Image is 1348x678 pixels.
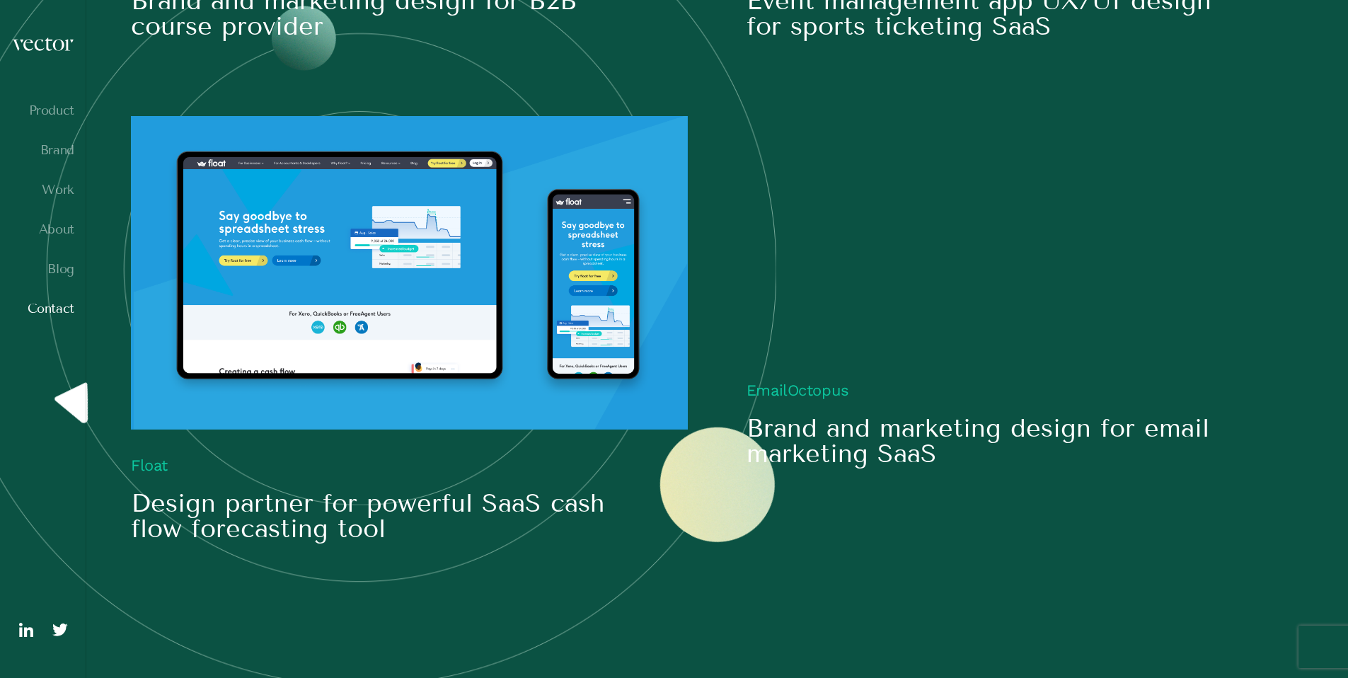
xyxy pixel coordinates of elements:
[11,262,74,276] a: Blog
[131,116,688,541] a: Float Design partner for powerful SaaS cash flow forecasting tool
[747,116,1223,466] a: EmailOctopus Brand and marketing design for email marketing SaaS
[11,143,74,157] a: Brand
[747,383,1223,398] h6: EmailOctopus
[11,183,74,197] a: Work
[747,415,1223,466] h5: Brand and marketing design for email marketing SaaS
[131,116,688,430] img: Float SaaS homepage design
[11,103,74,117] a: Product
[11,222,74,236] a: About
[131,458,688,473] h6: Float
[131,490,608,541] h5: Design partner for powerful SaaS cash flow forecasting tool
[11,301,74,316] a: Contact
